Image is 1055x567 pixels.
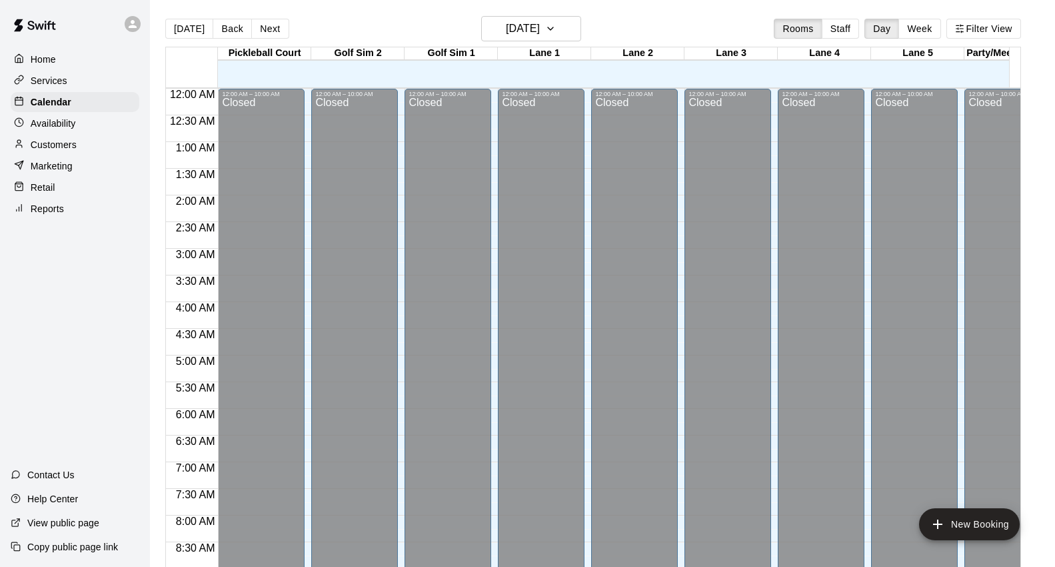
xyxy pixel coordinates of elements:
[822,19,860,39] button: Staff
[173,222,219,233] span: 2:30 AM
[173,195,219,207] span: 2:00 AM
[11,199,139,219] a: Reports
[167,89,219,100] span: 12:00 AM
[11,49,139,69] a: Home
[684,47,778,60] div: Lane 3
[875,91,954,97] div: 12:00 AM – 10:00 AM
[506,19,540,38] h6: [DATE]
[173,516,219,527] span: 8:00 AM
[173,275,219,287] span: 3:30 AM
[315,91,394,97] div: 12:00 AM – 10:00 AM
[173,169,219,180] span: 1:30 AM
[167,115,219,127] span: 12:30 AM
[173,542,219,554] span: 8:30 AM
[502,91,580,97] div: 12:00 AM – 10:00 AM
[774,19,822,39] button: Rooms
[173,382,219,394] span: 5:30 AM
[213,19,252,39] button: Back
[31,74,67,87] p: Services
[27,468,75,482] p: Contact Us
[31,181,55,194] p: Retail
[871,47,964,60] div: Lane 5
[173,142,219,153] span: 1:00 AM
[31,138,77,151] p: Customers
[173,436,219,447] span: 6:30 AM
[11,156,139,176] a: Marketing
[11,177,139,197] a: Retail
[405,47,498,60] div: Golf Sim 1
[481,16,581,41] button: [DATE]
[864,19,899,39] button: Day
[173,462,219,474] span: 7:00 AM
[688,91,767,97] div: 12:00 AM – 10:00 AM
[591,47,684,60] div: Lane 2
[173,489,219,500] span: 7:30 AM
[165,19,213,39] button: [DATE]
[498,47,591,60] div: Lane 1
[218,47,311,60] div: Pickleball Court
[946,19,1021,39] button: Filter View
[11,71,139,91] a: Services
[31,53,56,66] p: Home
[409,91,487,97] div: 12:00 AM – 10:00 AM
[173,249,219,260] span: 3:00 AM
[27,540,118,554] p: Copy public page link
[919,508,1020,540] button: add
[27,516,99,530] p: View public page
[173,356,219,367] span: 5:00 AM
[31,117,76,130] p: Availability
[11,92,139,112] a: Calendar
[31,159,73,173] p: Marketing
[898,19,940,39] button: Week
[222,91,301,97] div: 12:00 AM – 10:00 AM
[782,91,860,97] div: 12:00 AM – 10:00 AM
[11,113,139,133] a: Availability
[311,47,405,60] div: Golf Sim 2
[173,302,219,314] span: 4:00 AM
[595,91,674,97] div: 12:00 AM – 10:00 AM
[27,492,78,506] p: Help Center
[251,19,289,39] button: Next
[778,47,871,60] div: Lane 4
[31,202,64,215] p: Reports
[11,135,139,155] a: Customers
[968,91,1047,97] div: 12:00 AM – 10:00 AM
[173,409,219,420] span: 6:00 AM
[31,95,71,109] p: Calendar
[173,329,219,340] span: 4:30 AM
